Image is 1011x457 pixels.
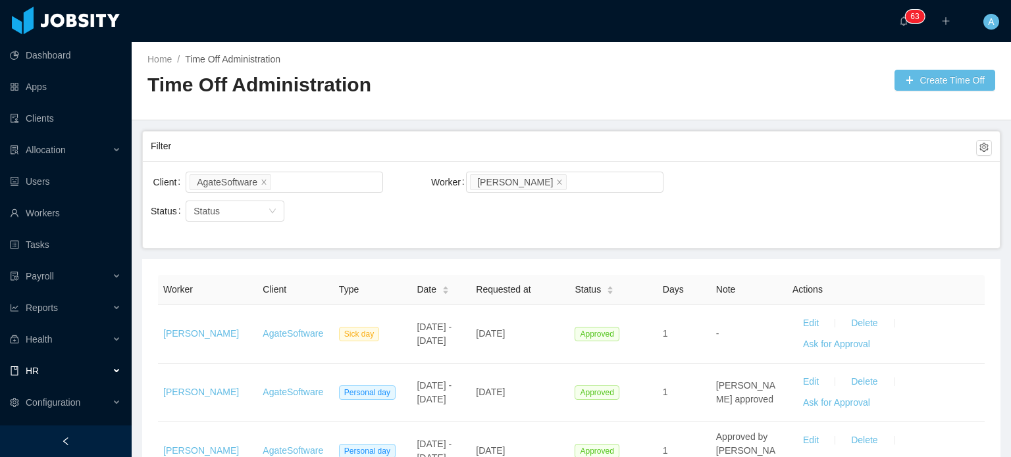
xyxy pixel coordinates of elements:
button: Edit [792,430,829,451]
button: Edit [792,313,829,334]
i: icon: solution [10,145,19,155]
i: icon: medicine-box [10,335,19,344]
button: icon: plusCreate Time Off [894,70,995,91]
span: [DATE] - [DATE] [417,322,452,346]
a: AgateSoftware [263,445,323,456]
i: icon: book [10,366,19,375]
a: icon: robotUsers [10,168,121,195]
i: icon: plus [941,16,950,26]
span: Note [716,284,736,295]
span: [PERSON_NAME] approved [716,380,775,404]
i: icon: close [556,178,563,186]
a: icon: appstoreApps [10,74,121,100]
label: Worker [431,177,470,187]
p: 3 [915,10,920,23]
a: Time Off Administration [185,54,280,64]
i: icon: caret-up [607,284,614,288]
span: Reports [26,302,58,313]
span: [DATE] [476,328,505,339]
sup: 63 [905,10,924,23]
button: Delete [841,430,888,451]
i: icon: caret-down [442,289,450,293]
button: Ask for Approval [792,334,881,355]
a: icon: userWorkers [10,200,121,226]
button: Ask for Approval [792,393,881,414]
input: Worker [569,174,577,190]
i: icon: down [269,207,276,216]
i: icon: caret-up [442,284,450,288]
div: AgateSoftware [197,175,257,189]
a: icon: pie-chartDashboard [10,42,121,68]
span: 1 [663,328,668,339]
i: icon: caret-down [607,289,614,293]
span: Status [194,206,220,216]
a: icon: profileTasks [10,231,121,258]
span: Payroll [26,271,54,281]
span: Approved [575,327,619,341]
li: Joshua Platero [470,174,567,190]
span: Sick day [339,327,379,341]
span: Days [663,284,684,295]
button: Edit [792,372,829,393]
a: AgateSoftware [263,328,323,339]
span: Health [26,334,52,345]
a: Home [147,54,172,64]
i: icon: bell [899,16,908,26]
a: [PERSON_NAME] [163,387,239,397]
span: [DATE] - [DATE] [417,380,452,404]
span: / [177,54,180,64]
a: AgateSoftware [263,387,323,397]
span: Configuration [26,397,80,408]
span: HR [26,366,39,376]
span: Requested at [476,284,531,295]
span: Allocation [26,145,66,155]
i: icon: setting [10,398,19,407]
span: Date [417,283,436,297]
span: Approved [575,385,619,400]
i: icon: file-protect [10,272,19,281]
li: AgateSoftware [190,174,271,190]
span: Personal day [339,385,396,400]
span: 1 [663,445,668,456]
div: Sort [606,284,614,293]
button: icon: setting [976,140,992,156]
div: [PERSON_NAME] [477,175,553,189]
label: Status [151,206,186,216]
span: Type [339,284,359,295]
span: [DATE] [476,387,505,397]
a: [PERSON_NAME] [163,328,239,339]
i: icon: line-chart [10,303,19,312]
button: Delete [841,372,888,393]
h2: Time Off Administration [147,72,571,99]
span: Worker [163,284,193,295]
button: Delete [841,313,888,334]
span: Actions [792,284,823,295]
span: A [988,14,994,30]
span: 1 [663,387,668,397]
label: Client [153,177,186,187]
p: 6 [910,10,915,23]
div: Filter [151,134,976,158]
input: Client [274,174,281,190]
i: icon: close [261,178,267,186]
a: [PERSON_NAME] [163,445,239,456]
span: Status [575,283,601,297]
span: - [716,328,719,339]
span: [DATE] [476,445,505,456]
a: icon: auditClients [10,105,121,132]
span: Client [263,284,286,295]
div: Sort [442,284,450,293]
